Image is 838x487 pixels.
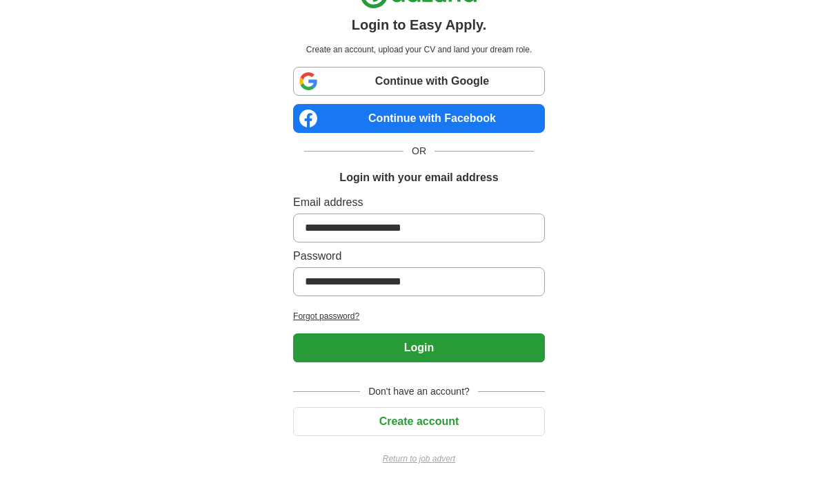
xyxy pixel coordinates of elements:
[352,14,487,35] h1: Login to Easy Apply.
[293,104,545,133] a: Continue with Facebook
[293,194,545,211] label: Email address
[293,407,545,436] button: Create account
[296,43,542,56] p: Create an account, upload your CV and land your dream role.
[339,169,498,186] h1: Login with your email address
[293,248,545,265] label: Password
[293,453,545,465] a: Return to job advert
[293,333,545,362] button: Login
[293,67,545,96] a: Continue with Google
[360,384,478,399] span: Don't have an account?
[293,415,545,427] a: Create account
[403,144,435,158] span: OR
[293,310,545,322] a: Forgot password?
